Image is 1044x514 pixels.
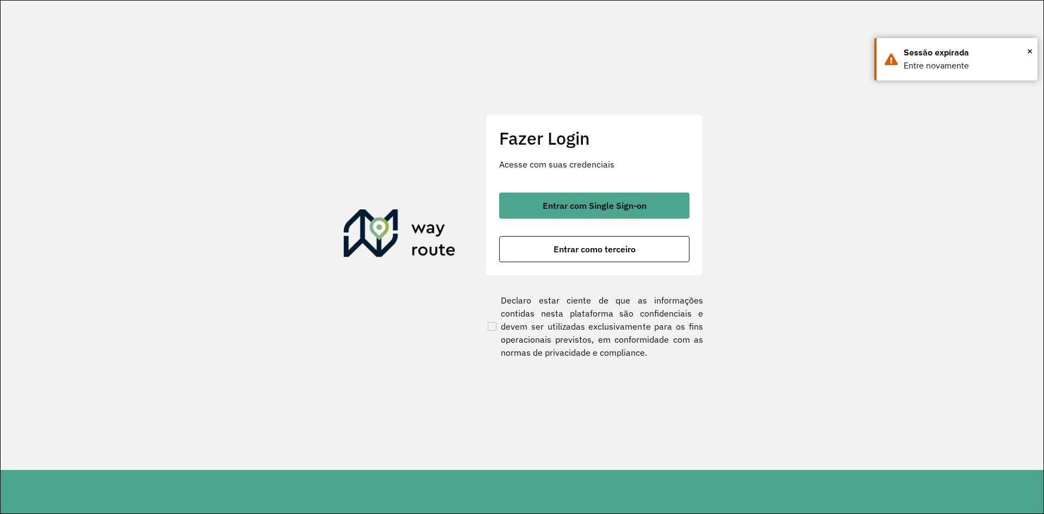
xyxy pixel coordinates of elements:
[1027,43,1033,59] span: ×
[1027,43,1033,59] button: Close
[543,201,647,210] span: Entrar com Single Sign-on
[499,193,689,219] button: button
[499,128,689,148] h2: Fazer Login
[554,245,636,253] span: Entrar como terceiro
[904,59,1029,72] div: Entre novamente
[499,158,689,171] p: Acesse com suas credenciais
[486,294,703,359] label: Declaro estar ciente de que as informações contidas nesta plataforma são confidenciais e devem se...
[344,209,456,262] img: Roteirizador AmbevTech
[904,46,1029,59] div: Sessão expirada
[499,236,689,262] button: button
